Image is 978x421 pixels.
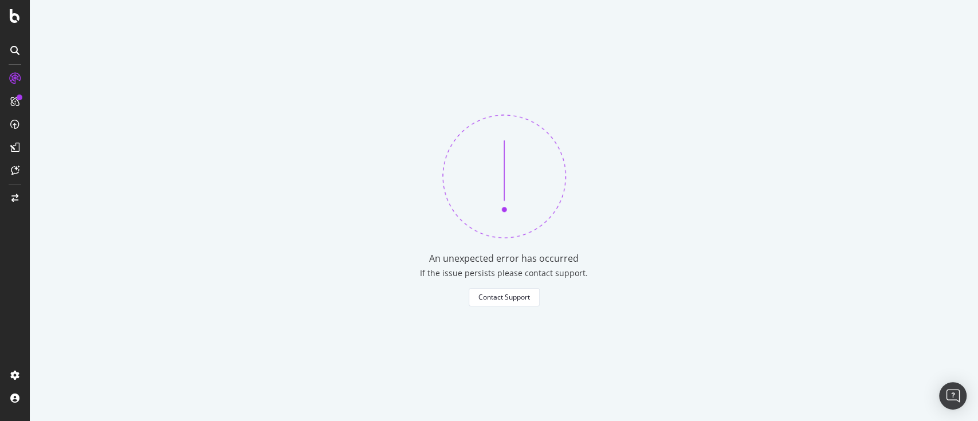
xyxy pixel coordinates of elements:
[429,252,579,265] div: An unexpected error has occurred
[469,288,540,306] button: Contact Support
[420,267,588,279] div: If the issue persists please contact support.
[939,382,967,410] div: Open Intercom Messenger
[442,115,566,238] img: 370bne1z.png
[478,292,530,302] div: Contact Support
